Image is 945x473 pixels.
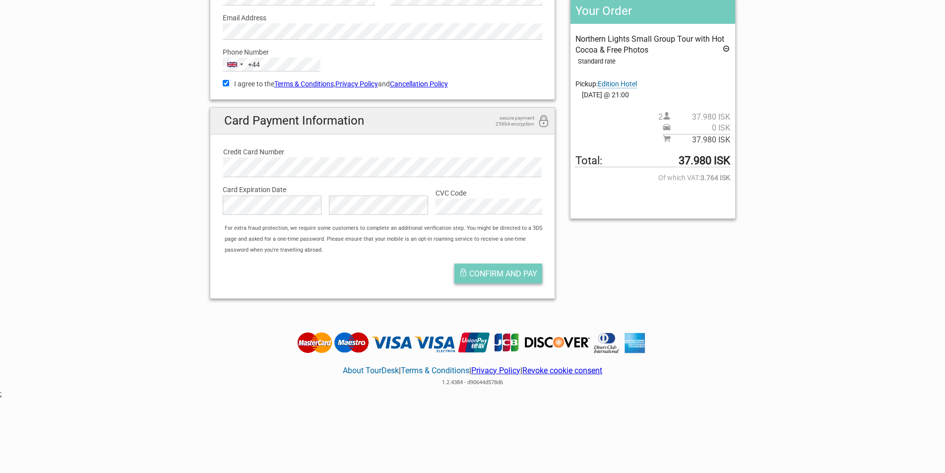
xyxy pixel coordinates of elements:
[598,80,637,88] span: Change pickup place
[578,56,730,67] div: Standard rate
[671,135,730,145] span: 37.980 ISK
[220,223,555,256] div: For extra fraud protection, we require some customers to complete an additional verification step...
[223,184,543,195] label: Card Expiration Date
[335,80,378,88] a: Privacy Policy
[485,115,534,127] span: secure payment 256bit encryption
[442,379,503,386] span: 1.2.4384 - d90644d578d6
[575,155,730,167] span: Total to be paid
[469,269,537,278] span: Confirm and pay
[671,123,730,134] span: 0 ISK
[390,80,448,88] a: Cancellation Policy
[248,59,260,70] div: +44
[575,80,637,88] span: Pickup:
[295,354,650,388] div: | | |
[679,155,730,166] strong: 37.980 ISK
[343,366,399,375] a: About TourDesk
[471,366,520,375] a: Privacy Policy
[223,78,543,89] label: I agree to the , and
[401,366,469,375] a: Terms & Conditions
[522,366,602,375] a: Revoke cookie consent
[658,112,730,123] span: 2 person(s)
[671,112,730,123] span: 37.980 ISK
[223,12,543,23] label: Email Address
[223,146,542,157] label: Credit Card Number
[295,332,650,354] img: Tourdesk accepts
[210,108,555,134] h2: Card Payment Information
[663,134,730,145] span: Subtotal
[274,80,334,88] a: Terms & Conditions
[575,172,730,183] span: Of which VAT:
[700,172,730,183] strong: 3.764 ISK
[436,188,542,199] label: CVC Code
[223,58,260,71] button: Selected country
[575,89,730,100] span: [DATE] @ 21:00
[663,123,730,134] span: Pickup price
[538,115,550,129] i: 256bit encryption
[223,47,543,58] label: Phone Number
[454,264,542,283] button: Confirm and pay
[575,34,724,55] span: Northern Lights Small Group Tour with Hot Cocoa & Free Photos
